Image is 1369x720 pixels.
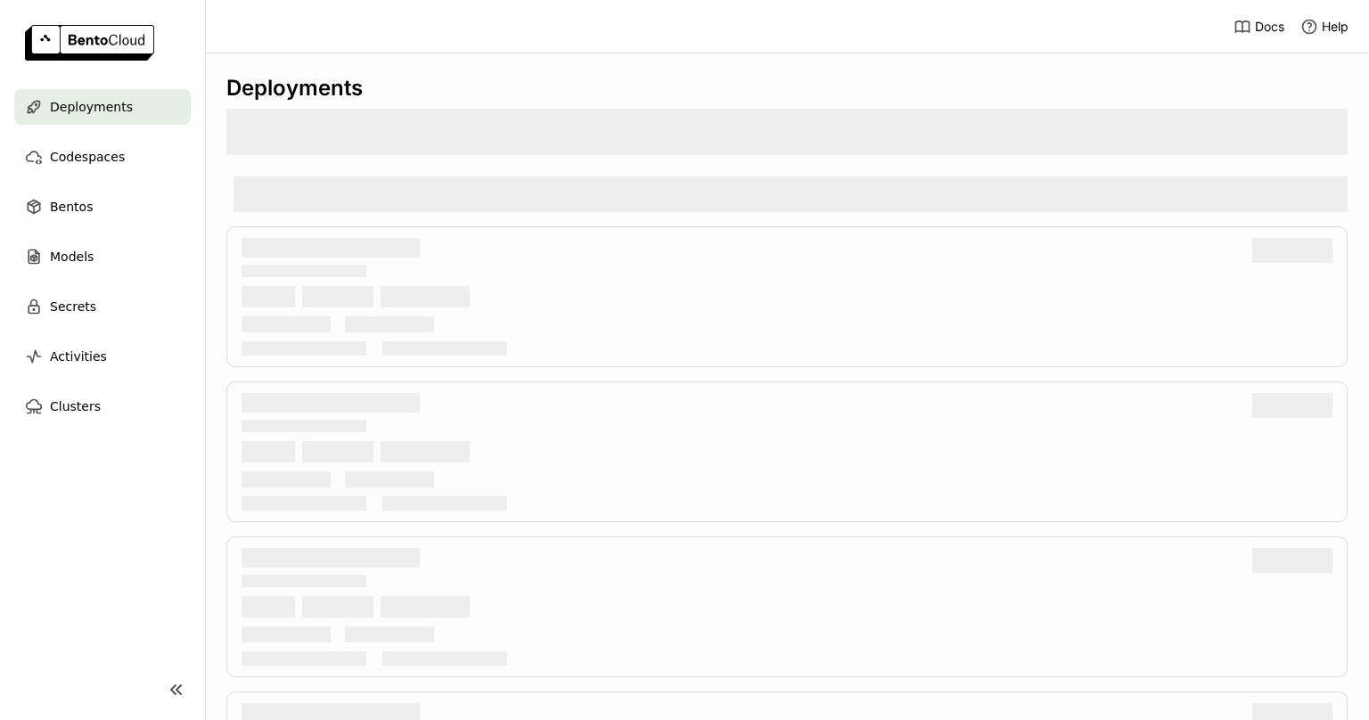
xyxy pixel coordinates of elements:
span: Codespaces [50,146,125,168]
span: Secrets [50,296,96,317]
span: Docs [1255,19,1284,35]
span: Activities [50,346,107,367]
a: Secrets [14,289,191,324]
a: Docs [1234,18,1284,36]
div: Deployments [226,75,1348,102]
span: Help [1322,19,1349,35]
a: Clusters [14,389,191,424]
span: Models [50,246,94,267]
a: Activities [14,339,191,374]
span: Bentos [50,196,93,217]
a: Bentos [14,189,191,225]
img: logo [25,25,154,61]
span: Clusters [50,396,101,417]
span: Deployments [50,96,133,118]
div: Help [1300,18,1349,36]
a: Models [14,239,191,274]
